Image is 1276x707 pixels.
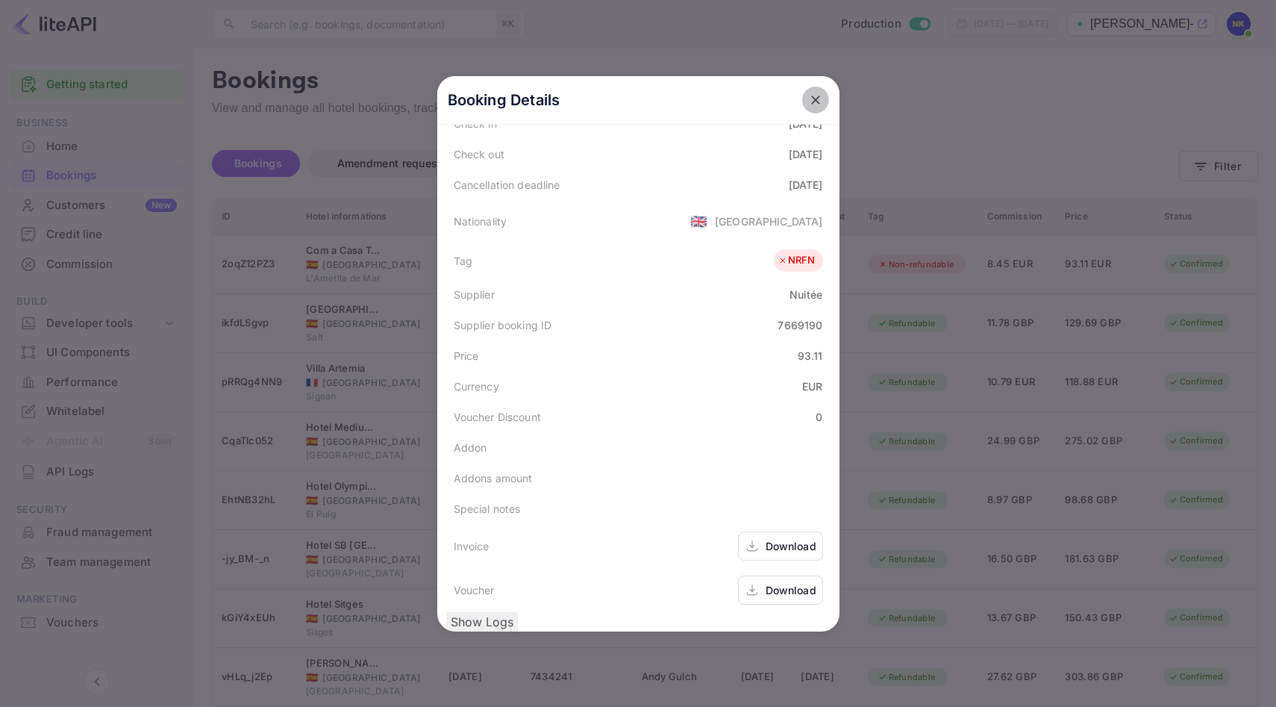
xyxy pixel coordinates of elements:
div: [GEOGRAPHIC_DATA] [715,214,823,229]
div: Nuitée [789,287,823,302]
div: Invoice [454,538,490,554]
div: Special notes [454,501,521,517]
div: Addons amount [454,470,533,486]
div: Nationality [454,214,507,229]
div: 93.11 [798,348,823,364]
div: Cancellation deadline [454,177,560,193]
div: EUR [802,379,822,394]
div: Currency [454,379,499,394]
div: [DATE] [789,177,823,193]
div: Voucher Discount [454,409,541,425]
div: 7669190 [778,317,822,333]
p: Booking Details [448,89,560,111]
div: [DATE] [789,146,823,162]
button: close [802,87,829,113]
div: Price [454,348,479,364]
div: Tag [454,253,472,269]
div: Addon [454,440,487,455]
div: Download [766,582,816,598]
div: NRFN [778,253,816,268]
span: United States [690,208,707,234]
button: Show Logs [446,612,518,632]
div: Check out [454,146,504,162]
div: Download [766,538,816,554]
div: Supplier [454,287,495,302]
div: Voucher [454,582,495,598]
div: 0 [816,409,822,425]
div: Supplier booking ID [454,317,552,333]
